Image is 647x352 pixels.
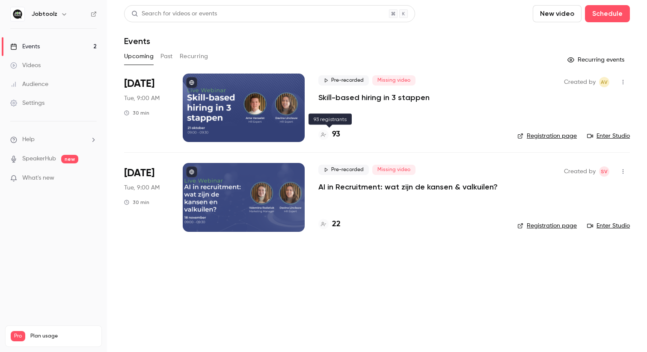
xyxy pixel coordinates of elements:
[14,22,21,29] img: website_grey.svg
[318,129,340,140] a: 93
[10,61,41,70] div: Videos
[10,42,40,51] div: Events
[372,165,416,175] span: Missing video
[33,50,77,56] div: Domain Overview
[10,80,48,89] div: Audience
[332,129,340,140] h4: 93
[318,182,498,192] a: AI in Recruitment: wat zijn de kansen & valkuilen?
[585,5,630,22] button: Schedule
[22,174,54,183] span: What's new
[14,14,21,21] img: logo_orange.svg
[318,75,369,86] span: Pre-recorded
[124,166,154,180] span: [DATE]
[318,92,430,103] a: Skill-based hiring in 3 stappen
[124,199,149,206] div: 30 min
[599,77,609,87] span: Arne Vanaelst
[10,99,45,107] div: Settings
[599,166,609,177] span: Simon Vandamme
[318,219,341,230] a: 22
[61,155,78,163] span: new
[564,77,596,87] span: Created by
[601,77,608,87] span: AV
[124,163,169,231] div: Nov 18 Tue, 9:00 AM (Europe/Brussels)
[124,74,169,142] div: Oct 21 Tue, 9:00 AM (Europe/Brussels)
[533,5,582,22] button: New video
[587,132,630,140] a: Enter Studio
[85,50,92,56] img: tab_keywords_by_traffic_grey.svg
[564,166,596,177] span: Created by
[318,165,369,175] span: Pre-recorded
[517,132,577,140] a: Registration page
[11,7,24,21] img: Jobtoolz
[564,53,630,67] button: Recurring events
[332,219,341,230] h4: 22
[10,135,97,144] li: help-dropdown-opener
[95,50,144,56] div: Keywords by Traffic
[124,183,160,192] span: Tue, 9:00 AM
[587,222,630,230] a: Enter Studio
[22,22,94,29] div: Domain: [DOMAIN_NAME]
[23,50,30,56] img: tab_domain_overview_orange.svg
[124,109,149,116] div: 30 min
[124,77,154,91] span: [DATE]
[22,154,56,163] a: SpeakerHub
[180,50,208,63] button: Recurring
[22,135,35,144] span: Help
[11,331,25,341] span: Pro
[124,50,154,63] button: Upcoming
[124,36,150,46] h1: Events
[32,10,57,18] h6: Jobtoolz
[124,94,160,103] span: Tue, 9:00 AM
[160,50,173,63] button: Past
[601,166,608,177] span: SV
[24,14,42,21] div: v 4.0.25
[517,222,577,230] a: Registration page
[131,9,217,18] div: Search for videos or events
[30,333,96,340] span: Plan usage
[372,75,416,86] span: Missing video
